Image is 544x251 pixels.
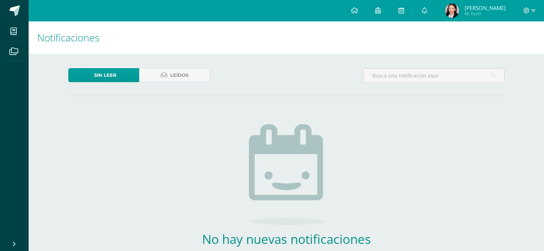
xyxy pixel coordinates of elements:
[249,124,324,225] img: no_activities.png
[37,31,99,44] span: Notificaciones
[363,69,504,82] input: Busca una notificación aquí
[465,4,506,11] span: [PERSON_NAME]
[68,68,139,82] a: Sin leer
[465,11,506,17] span: Mi Perfil
[445,4,459,18] img: aeced7fb721702dc989cb3cf6ce3eb3c.png
[170,69,188,82] span: Leídos
[139,68,210,82] a: Leídos
[181,231,392,247] h2: No hay nuevas notificaciones
[94,69,117,82] span: Sin leer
